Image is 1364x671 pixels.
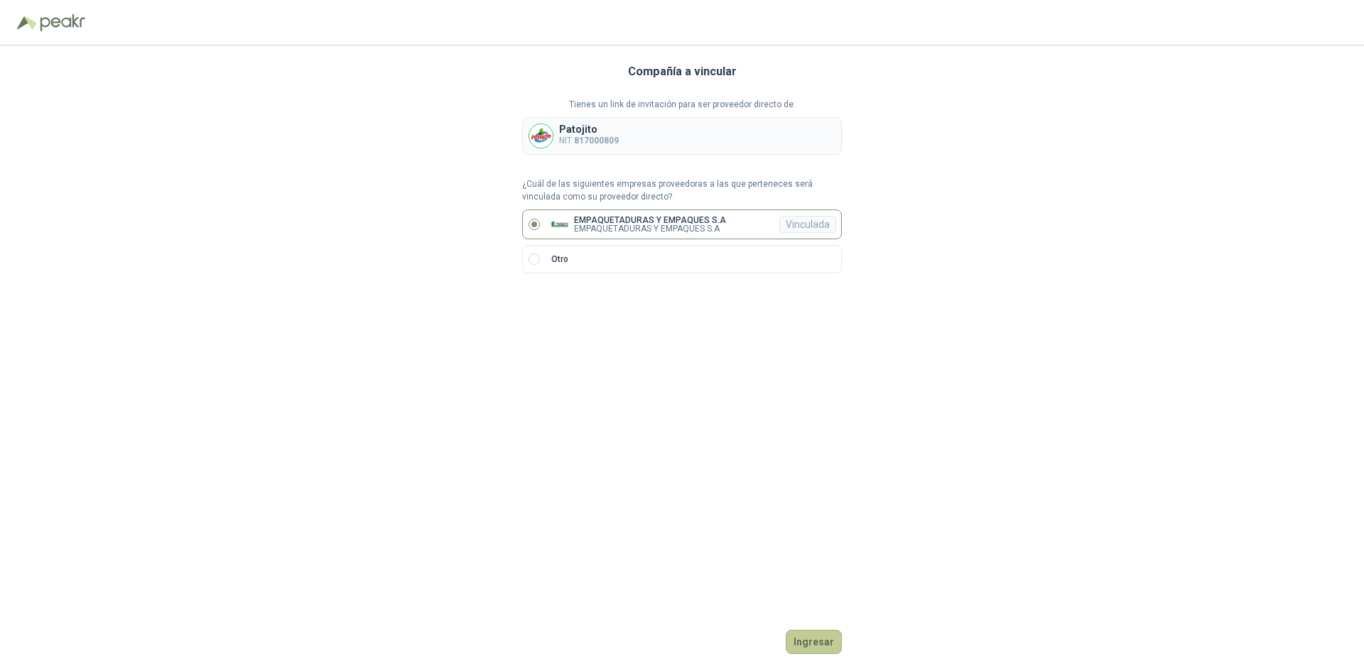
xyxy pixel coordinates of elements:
p: EMPAQUETADURAS Y EMPAQUES S.A [574,216,726,224]
h3: Compañía a vincular [628,62,737,81]
p: NIT [559,134,619,148]
img: Logo [17,16,37,30]
b: 817000809 [574,136,619,146]
p: Otro [551,253,568,266]
img: Company Logo [529,124,553,148]
img: Company Logo [551,216,568,233]
p: Tienes un link de invitación para ser proveedor directo de: [522,98,842,111]
button: Ingresar [786,630,842,654]
p: Patojito [559,124,619,134]
p: ¿Cuál de las siguientes empresas proveedoras a las que perteneces será vinculada como su proveedo... [522,178,842,204]
img: Peakr [40,14,85,31]
p: EMPAQUETADURAS Y EMPAQUES S.A [574,224,726,233]
div: Vinculada [779,216,836,233]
